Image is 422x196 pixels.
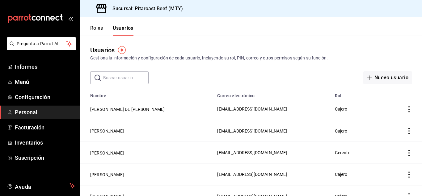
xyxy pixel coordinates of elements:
font: Ayuda [15,184,32,190]
span: [EMAIL_ADDRESS][DOMAIN_NAME] [217,172,287,177]
font: Correo electrónico [217,94,255,98]
font: Facturación [15,124,44,131]
font: Nombre [90,94,106,98]
button: abrir_cajón_menú [68,16,73,21]
font: Gestiona la información y configuración de cada usuario, incluyendo su rol, PIN, correo y otros p... [90,55,328,60]
font: Pregunta a Parrot AI [17,41,59,46]
font: Personal [15,109,37,115]
a: Pregunta a Parrot AI [4,45,76,51]
font: Suscripción [15,155,44,161]
span: Cajero [335,107,348,111]
span: [EMAIL_ADDRESS][DOMAIN_NAME] [217,128,287,133]
span: Gerente [335,150,350,155]
font: Configuración [15,94,50,100]
input: Buscar usuario [103,72,149,84]
span: [EMAIL_ADDRESS][DOMAIN_NAME] [217,107,287,111]
font: Sucursal: Pitaroast Beef (MTY) [112,6,183,11]
span: [EMAIL_ADDRESS][DOMAIN_NAME] [217,150,287,155]
button: [PERSON_NAME] [90,172,124,178]
img: Marcador de información sobre herramientas [118,46,126,54]
button: Pregunta a Parrot AI [7,37,76,50]
font: Informes [15,63,37,70]
button: [PERSON_NAME] DE [PERSON_NAME] [90,106,165,112]
font: Roles [90,25,103,31]
button: Nuevo usuario [363,71,412,84]
button: actions [406,150,412,156]
font: Rol [335,94,341,98]
font: Usuarios [90,46,115,54]
span: Cajero [335,128,348,133]
button: actions [406,128,412,134]
button: actions [406,106,412,112]
font: Inventarios [15,139,43,146]
font: Nuevo usuario [374,75,408,81]
div: pestañas de navegación [90,25,133,36]
span: Cajero [335,172,348,177]
button: [PERSON_NAME] [90,150,124,156]
font: Usuarios [113,25,133,31]
font: Menú [15,79,29,85]
button: actions [406,172,412,178]
button: [PERSON_NAME] [90,128,124,134]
